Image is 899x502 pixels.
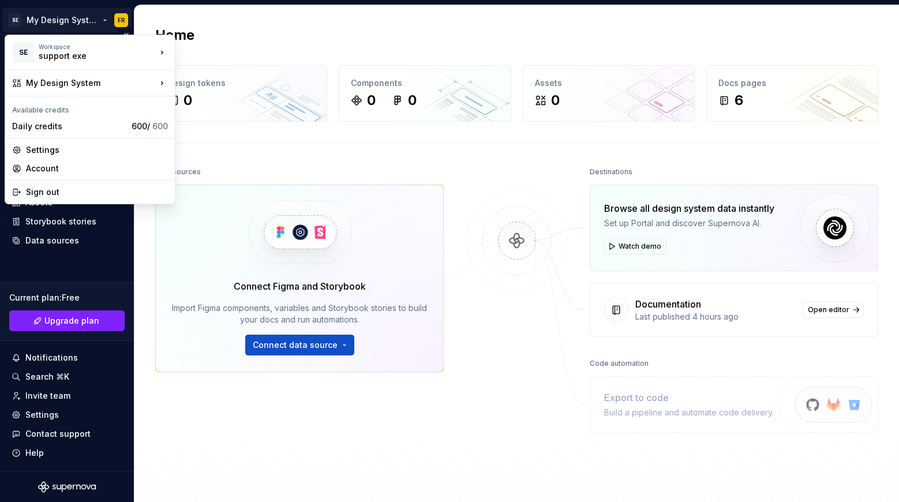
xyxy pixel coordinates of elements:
[12,121,127,132] div: Daily credits
[26,144,168,156] div: Settings
[26,77,156,89] div: My Design System
[132,121,168,131] span: 600 /
[8,99,173,117] div: Available credits
[39,43,156,50] div: Workspace
[39,50,137,62] div: support exe
[152,121,168,131] span: 600
[26,163,168,174] div: Account
[13,42,34,63] div: SE
[26,186,168,198] div: Sign out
